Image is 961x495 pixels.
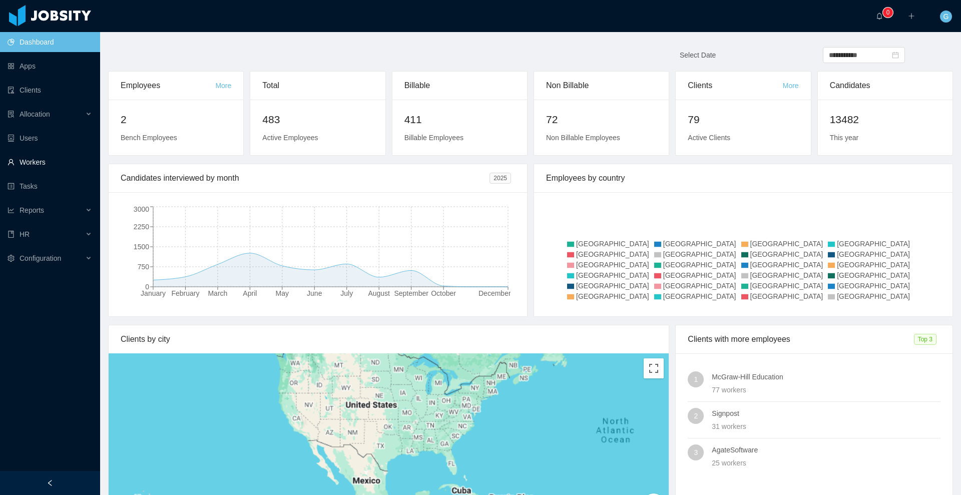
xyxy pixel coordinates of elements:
tspan: 2250 [134,223,149,231]
span: [GEOGRAPHIC_DATA] [663,240,736,248]
span: [GEOGRAPHIC_DATA] [576,240,649,248]
span: [GEOGRAPHIC_DATA] [837,292,910,300]
a: More [215,82,231,90]
h4: Signpost [712,408,940,419]
div: 25 workers [712,457,940,468]
span: Active Employees [262,134,318,142]
span: [GEOGRAPHIC_DATA] [750,240,823,248]
span: [GEOGRAPHIC_DATA] [576,261,649,269]
a: icon: profileTasks [8,176,92,196]
div: Non Billable [546,72,657,100]
span: [GEOGRAPHIC_DATA] [837,261,910,269]
span: Select Date [680,51,716,59]
tspan: June [307,289,322,297]
tspan: September [394,289,428,297]
a: icon: userWorkers [8,152,92,172]
span: 2025 [490,173,511,184]
span: 3 [694,444,698,460]
tspan: January [141,289,166,297]
tspan: December [478,289,511,297]
tspan: August [368,289,390,297]
div: Clients by city [121,325,657,353]
div: Candidates [830,72,940,100]
div: Billable [404,72,515,100]
span: Reports [20,206,44,214]
tspan: 750 [138,263,150,271]
span: [GEOGRAPHIC_DATA] [837,250,910,258]
tspan: October [431,289,456,297]
span: Billable Employees [404,134,463,142]
div: Clients with more employees [688,325,913,353]
span: [GEOGRAPHIC_DATA] [837,271,910,279]
tspan: 1500 [134,243,149,251]
div: Employees [121,72,215,100]
tspan: 3000 [134,205,149,213]
div: Clients [688,72,782,100]
span: G [943,11,949,23]
div: 77 workers [712,384,940,395]
span: [GEOGRAPHIC_DATA] [663,271,736,279]
span: Bench Employees [121,134,177,142]
tspan: July [340,289,353,297]
span: This year [830,134,859,142]
span: Top 3 [914,334,936,345]
div: Employees by country [546,164,940,192]
h2: 79 [688,112,798,128]
tspan: March [208,289,227,297]
span: [GEOGRAPHIC_DATA] [663,250,736,258]
a: icon: auditClients [8,80,92,100]
div: Candidates interviewed by month [121,164,490,192]
i: icon: setting [8,255,15,262]
span: [GEOGRAPHIC_DATA] [576,292,649,300]
i: icon: solution [8,111,15,118]
span: [GEOGRAPHIC_DATA] [750,292,823,300]
span: Allocation [20,110,50,118]
a: icon: pie-chartDashboard [8,32,92,52]
span: [GEOGRAPHIC_DATA] [576,282,649,290]
h4: McGraw-Hill Education [712,371,940,382]
a: More [783,82,799,90]
tspan: February [171,289,199,297]
i: icon: plus [908,13,915,20]
span: [GEOGRAPHIC_DATA] [750,250,823,258]
span: HR [20,230,30,238]
span: [GEOGRAPHIC_DATA] [837,240,910,248]
span: [GEOGRAPHIC_DATA] [663,292,736,300]
tspan: 0 [145,283,149,291]
span: 2 [694,408,698,424]
span: Configuration [20,254,61,262]
span: [GEOGRAPHIC_DATA] [750,282,823,290]
h2: 72 [546,112,657,128]
i: icon: bell [876,13,883,20]
i: icon: book [8,231,15,238]
button: Toggle fullscreen view [644,358,664,378]
h2: 411 [404,112,515,128]
span: [GEOGRAPHIC_DATA] [837,282,910,290]
span: Active Clients [688,134,730,142]
div: 31 workers [712,421,940,432]
i: icon: calendar [892,52,899,59]
span: [GEOGRAPHIC_DATA] [750,261,823,269]
div: Total [262,72,373,100]
h2: 2 [121,112,231,128]
h4: AgateSoftware [712,444,940,455]
h2: 13482 [830,112,940,128]
span: Non Billable Employees [546,134,620,142]
h2: 483 [262,112,373,128]
span: [GEOGRAPHIC_DATA] [663,282,736,290]
sup: 0 [883,8,893,18]
span: [GEOGRAPHIC_DATA] [663,261,736,269]
tspan: May [276,289,289,297]
span: 1 [694,371,698,387]
tspan: April [243,289,257,297]
a: icon: appstoreApps [8,56,92,76]
span: [GEOGRAPHIC_DATA] [750,271,823,279]
span: [GEOGRAPHIC_DATA] [576,271,649,279]
i: icon: line-chart [8,207,15,214]
span: [GEOGRAPHIC_DATA] [576,250,649,258]
a: icon: robotUsers [8,128,92,148]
